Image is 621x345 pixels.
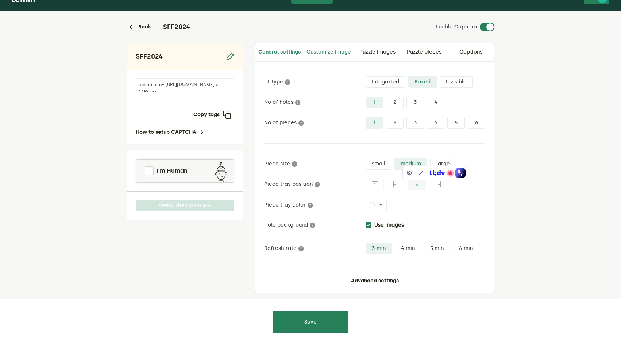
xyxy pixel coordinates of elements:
label: Piece tray color [264,202,366,208]
label: 3 [406,97,424,108]
label: 1 [366,97,383,108]
h2: SFF2024 [136,52,163,61]
label: 4 [427,97,444,108]
a: Puzzle images [354,43,401,61]
label: 6 [468,117,485,129]
label: large [430,158,456,170]
label: Invisible [440,76,473,88]
label: 2 [386,97,404,108]
label: 2 [386,117,404,129]
a: Customize image [304,43,354,61]
label: Use Images [374,222,404,228]
label: 3 min [366,243,392,254]
label: Hole background [264,222,366,228]
label: Boxed [408,76,437,88]
label: 5 [447,117,465,129]
button: Save [273,311,348,333]
label: 4 [427,117,444,129]
a: Puzzle pieces [401,43,447,61]
label: 1 [366,117,383,129]
label: 4 min [395,243,421,254]
span: I'm Human [157,166,188,175]
label: Piece size [264,161,366,167]
label: 6 min [453,243,479,254]
label: No of pieces [264,120,366,126]
label: 3 [406,117,424,129]
h2: SFF2024 [157,23,190,31]
label: Integrated [366,76,405,88]
button: Verify The CAPTCHA [136,200,234,211]
button: Back [127,23,151,31]
label: small [366,158,391,170]
a: How to setup CAPTCHA [136,129,205,135]
label: 5 min [424,243,450,254]
label: No of holes [264,99,366,105]
button: Copy tags [193,110,231,119]
label: Refresh rate [264,246,366,251]
label: UI Type [264,79,366,85]
label: medium [394,158,427,170]
label: Piece tray position [264,181,366,187]
button: Advanced settings [351,278,399,284]
a: Captions [447,43,494,61]
label: Enable Captcha [436,24,477,30]
a: General settings [255,43,304,62]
